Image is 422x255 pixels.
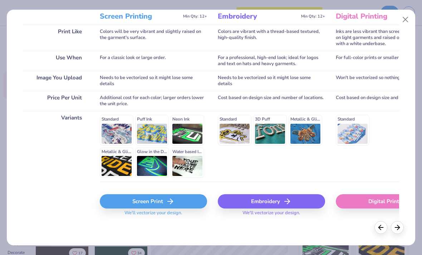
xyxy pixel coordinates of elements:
div: Additional cost for each color; larger orders lower the unit price. [100,91,207,111]
div: Screen Print [100,194,207,209]
div: Print Like [23,25,89,51]
div: Colors are vibrant with a thread-based textured, high-quality finish. [218,25,325,51]
span: Min Qty: 12+ [183,14,207,19]
h3: Embroidery [218,12,298,21]
div: Needs to be vectorized so it might lose some details [218,71,325,91]
button: Close [399,13,412,26]
div: Cost based on design size and number of locations. [218,91,325,111]
div: Image You Upload [23,71,89,91]
div: For a classic look or large order. [100,51,207,71]
h3: Digital Printing [336,12,416,21]
span: We'll vectorize your design. [122,210,185,220]
span: Min Qty: 12+ [301,14,325,19]
div: Price Per Unit [23,91,89,111]
div: Variants [23,111,89,182]
div: For a professional, high-end look; ideal for logos and text on hats and heavy garments. [218,51,325,71]
div: Use When [23,51,89,71]
div: Colors will be very vibrant and slightly raised on the garment's surface. [100,25,207,51]
span: We'll vectorize your design. [240,210,303,220]
div: Needs to be vectorized so it might lose some details [100,71,207,91]
div: Embroidery [218,194,325,209]
h3: Screen Printing [100,12,180,21]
